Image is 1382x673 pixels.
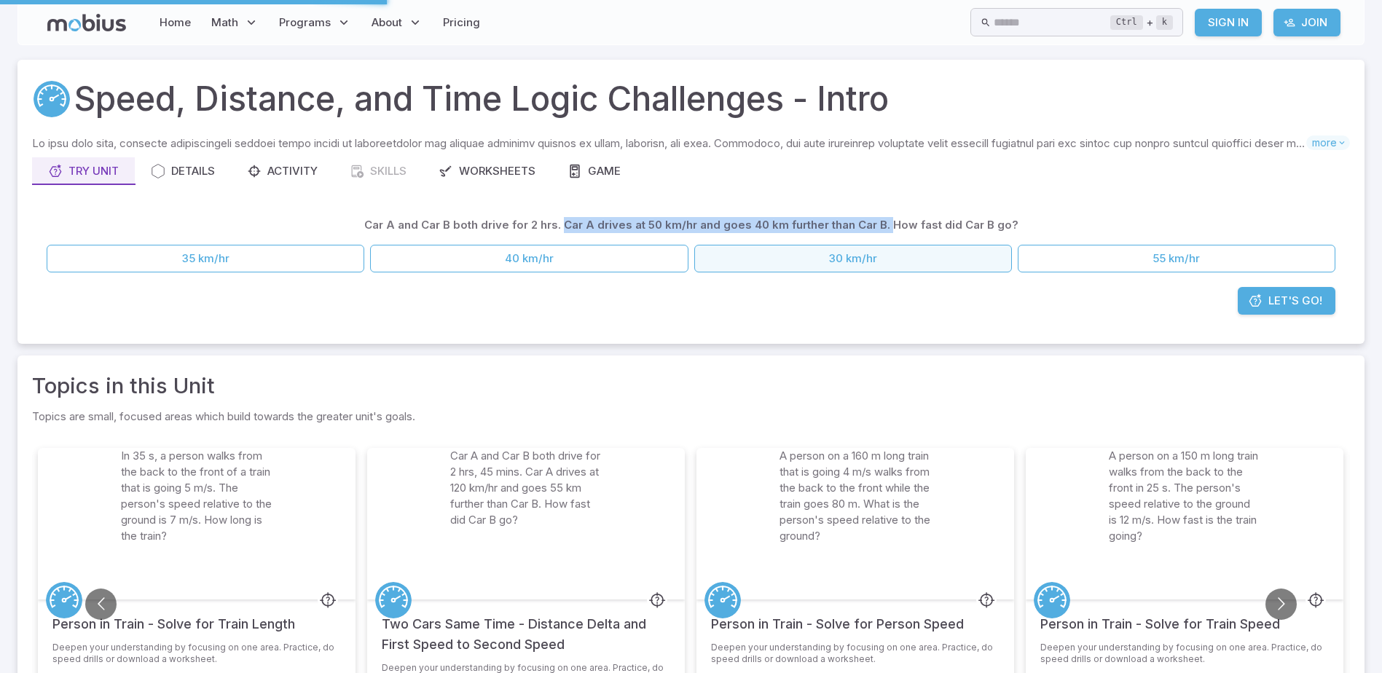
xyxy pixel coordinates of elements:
[450,448,602,528] p: Car A and Car B both drive for 2 hrs, 45 mins. Car A drives at 120 km/hr and goes 55 km further t...
[151,163,215,179] div: Details
[780,448,931,544] p: A person on a 160 m long train that is going 4 m/s walks from the back to the front while the tra...
[1040,599,1280,634] h5: Person in Train - Solve for Train Speed
[364,217,1018,233] p: Car A and Car B both drive for 2 hrs. Car A drives at 50 km/hr and goes 40 km further than Car B....
[1273,9,1340,36] a: Join
[1034,582,1070,618] a: Speed/Distance/Time
[694,245,1012,272] button: 30 km/hr
[372,15,402,31] span: About
[47,245,364,272] button: 35 km/hr
[704,582,741,618] a: Speed/Distance/Time
[85,589,117,620] button: Go to previous slide
[1110,14,1173,31] div: +
[211,15,238,31] span: Math
[121,448,272,544] p: In 35 s, a person walks from the back to the front of a train that is going 5 m/s. The person's s...
[1268,293,1322,309] span: Let's Go!
[155,6,195,39] a: Home
[48,163,119,179] div: Try Unit
[375,582,412,618] a: Speed/Distance/Time
[439,6,484,39] a: Pricing
[1156,15,1173,30] kbd: k
[711,642,1000,665] p: Deepen your understanding by focusing on one area. Practice, do speed drills or download a worksh...
[32,135,1306,151] p: Lo ipsu dolo sita, consecte adipiscingeli seddoei tempo incidi ut laboreetdolor mag aliquae admin...
[1018,245,1335,272] button: 55 km/hr
[32,408,1350,425] p: Topics are small, focused areas which build towards the greater unit's goals.
[439,163,535,179] div: Worksheets
[1040,642,1329,665] p: Deepen your understanding by focusing on one area. Practice, do speed drills or download a worksh...
[1110,15,1143,30] kbd: Ctrl
[370,245,688,272] button: 40 km/hr
[52,642,341,665] p: Deepen your understanding by focusing on one area. Practice, do speed drills or download a worksh...
[711,599,964,634] h5: Person in Train - Solve for Person Speed
[1195,9,1262,36] a: Sign In
[1238,287,1335,315] a: Let's Go!
[46,582,82,618] a: Speed/Distance/Time
[247,163,318,179] div: Activity
[74,74,889,124] h1: Speed, Distance, and Time Logic Challenges - Intro
[32,370,215,402] a: Topics in this Unit
[1265,589,1297,620] button: Go to next slide
[1109,448,1260,544] p: A person on a 150 m long train walks from the back to the front in 25 s. The person's speed relat...
[382,599,670,655] h5: Two Cars Same Time - Distance Delta and First Speed to Second Speed
[52,599,295,634] h5: Person in Train - Solve for Train Length
[279,15,331,31] span: Programs
[568,163,621,179] div: Game
[32,79,71,119] a: Speed/Distance/Time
